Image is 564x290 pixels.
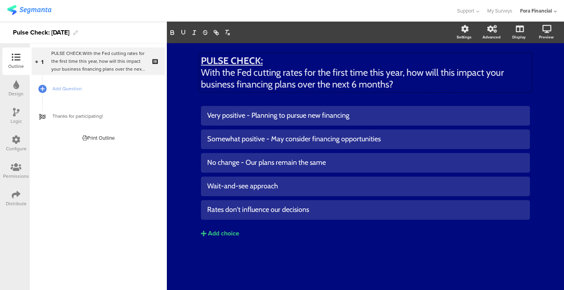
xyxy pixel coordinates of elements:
[201,55,263,66] u: PULSE CHECK:
[457,7,474,15] span: Support
[32,102,165,130] a: Thanks for participating!
[8,63,24,70] div: Outline
[207,182,524,191] div: Wait-and-see approach
[207,158,524,167] div: No change - Our plans remain the same
[208,230,239,238] div: Add choice
[82,134,115,142] div: Print Outline
[520,7,552,15] div: Fora Financial
[13,26,69,39] div: Pulse Check: [DATE]
[52,112,153,120] span: Thanks for participating!
[32,47,165,75] a: 1 PULSE CHECK:With the Fed cutting rates for the first time this year, how will this impact your ...
[11,118,22,125] div: Logic
[201,224,530,243] button: Add choice
[9,90,23,97] div: Design
[52,85,153,93] span: Add Question
[207,111,524,120] div: Very positive - Planning to pursue new financing
[512,34,526,40] div: Display
[41,57,43,66] span: 1
[201,67,530,90] p: With the Fed cutting rates for the first time this year, how will this impact your business finan...
[457,34,472,40] div: Settings
[539,34,554,40] div: Preview
[207,205,524,214] div: Rates don't influence our decisions
[207,135,524,144] div: Somewhat positive - May consider financing opportunities
[6,200,27,207] div: Distribute
[6,145,27,152] div: Configure
[7,5,51,15] img: segmanta logo
[51,49,145,73] div: PULSE CHECK:With the Fed cutting rates for the first time this year, how will this impact your bu...
[483,34,501,40] div: Advanced
[3,173,29,180] div: Permissions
